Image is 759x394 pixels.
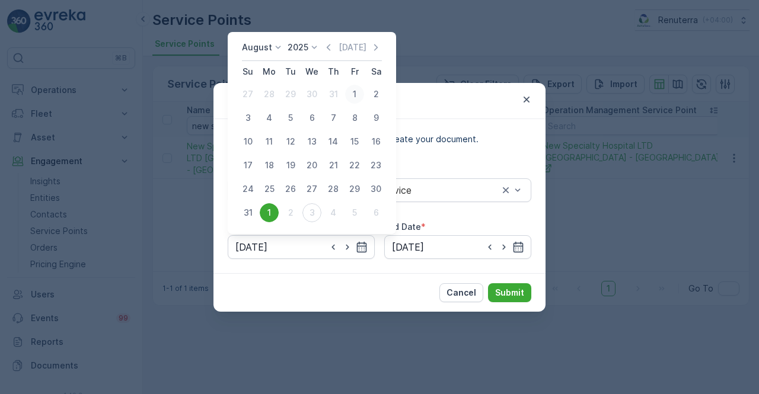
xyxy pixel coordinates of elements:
[281,85,300,104] div: 29
[366,156,385,175] div: 23
[344,61,365,82] th: Friday
[324,85,343,104] div: 31
[228,235,375,259] input: dd/mm/yyyy
[339,41,366,53] p: [DATE]
[366,180,385,198] div: 30
[301,61,323,82] th: Wednesday
[302,108,321,127] div: 6
[366,85,385,104] div: 2
[281,203,300,222] div: 2
[345,85,364,104] div: 1
[366,132,385,151] div: 16
[302,156,321,175] div: 20
[324,108,343,127] div: 7
[281,108,300,127] div: 5
[238,203,257,222] div: 31
[302,85,321,104] div: 30
[345,108,364,127] div: 8
[365,61,387,82] th: Saturday
[324,132,343,151] div: 14
[302,132,321,151] div: 13
[260,132,279,151] div: 11
[281,132,300,151] div: 12
[366,203,385,222] div: 6
[439,283,483,302] button: Cancel
[345,203,364,222] div: 5
[447,287,476,299] p: Cancel
[384,222,421,232] label: End Date
[324,156,343,175] div: 21
[260,85,279,104] div: 28
[238,156,257,175] div: 17
[260,180,279,198] div: 25
[280,61,301,82] th: Tuesday
[495,287,524,299] p: Submit
[384,235,531,259] input: dd/mm/yyyy
[238,85,257,104] div: 27
[260,108,279,127] div: 4
[488,283,531,302] button: Submit
[302,203,321,222] div: 3
[323,61,344,82] th: Thursday
[237,61,259,82] th: Sunday
[302,180,321,198] div: 27
[238,108,257,127] div: 3
[288,41,308,53] p: 2025
[345,180,364,198] div: 29
[324,180,343,198] div: 28
[238,132,257,151] div: 10
[260,156,279,175] div: 18
[366,108,385,127] div: 9
[260,203,279,222] div: 1
[281,180,300,198] div: 26
[259,61,280,82] th: Monday
[242,41,272,53] p: August
[345,156,364,175] div: 22
[345,132,364,151] div: 15
[281,156,300,175] div: 19
[324,203,343,222] div: 4
[238,180,257,198] div: 24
